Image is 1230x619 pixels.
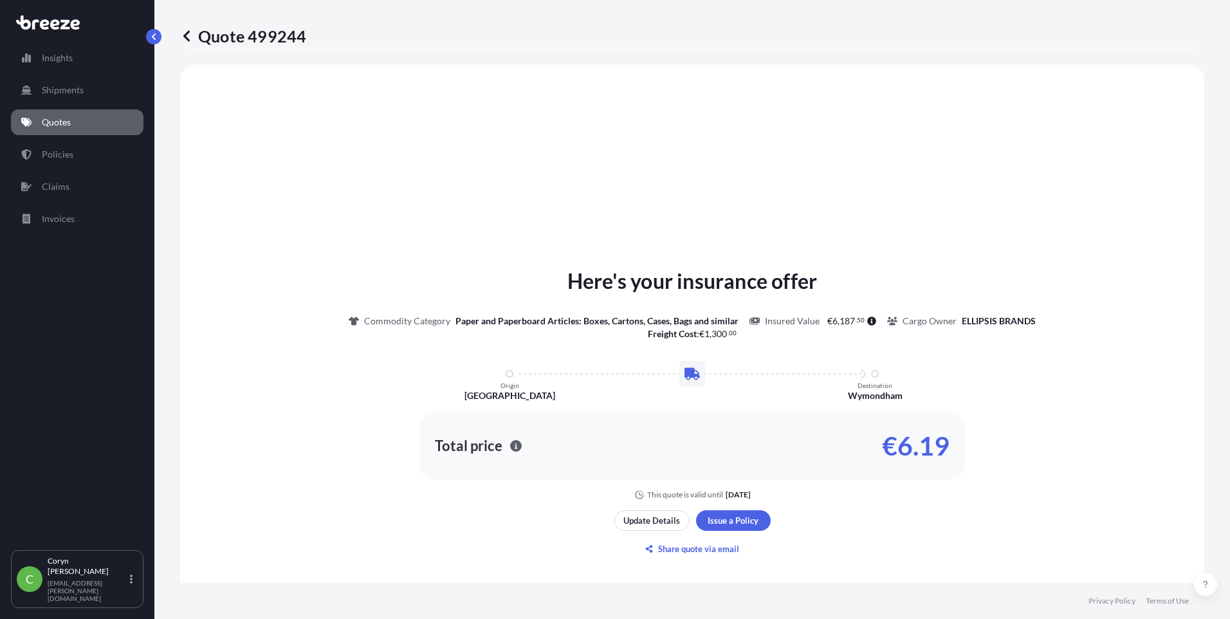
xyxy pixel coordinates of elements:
p: [EMAIL_ADDRESS][PERSON_NAME][DOMAIN_NAME] [48,579,127,602]
p: ELLIPSIS BRANDS [962,315,1036,328]
p: Origin [500,382,519,389]
span: C [26,573,33,586]
a: Insights [11,45,143,71]
p: [DATE] [726,490,751,500]
p: : [648,328,737,340]
p: Shipments [42,84,84,97]
b: Freight Cost [648,328,697,339]
span: € [699,329,704,338]
p: Issue a Policy [708,514,758,527]
p: Claims [42,180,69,193]
a: Claims [11,174,143,199]
p: [GEOGRAPHIC_DATA] [464,389,555,402]
button: Update Details [614,510,690,531]
button: Share quote via email [614,539,771,559]
p: Quote 499244 [180,26,306,46]
p: Share quote via email [658,542,739,555]
a: Privacy Policy [1088,596,1135,606]
p: Policies [42,148,73,161]
span: 6 [832,317,838,326]
p: Wymondham [848,389,903,402]
p: Here's your insurance offer [567,266,817,297]
a: Invoices [11,206,143,232]
span: , [710,329,711,338]
span: 187 [840,317,855,326]
span: 300 [711,329,727,338]
button: Issue a Policy [696,510,771,531]
p: €6.19 [882,436,950,456]
p: Quotes [42,116,71,129]
a: Shipments [11,77,143,103]
span: 50 [857,318,865,322]
p: This quote is valid until [647,490,723,500]
span: € [827,317,832,326]
a: Policies [11,142,143,167]
p: Commodity Category [364,315,450,328]
p: Insights [42,51,73,64]
p: Invoices [42,212,75,225]
p: Cargo Owner [903,315,957,328]
span: 00 [729,331,737,335]
p: Coryn [PERSON_NAME] [48,556,127,577]
a: Quotes [11,109,143,135]
span: . [856,318,857,322]
span: . [728,331,729,335]
p: Paper and Paperboard Articles: Boxes, Cartons, Cases, Bags and similar [455,315,739,328]
p: Insured Value [765,315,820,328]
span: 1 [704,329,710,338]
p: Update Details [623,514,680,527]
p: Destination [858,382,892,389]
a: Terms of Use [1146,596,1189,606]
p: Total price [435,439,502,452]
span: , [838,317,840,326]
